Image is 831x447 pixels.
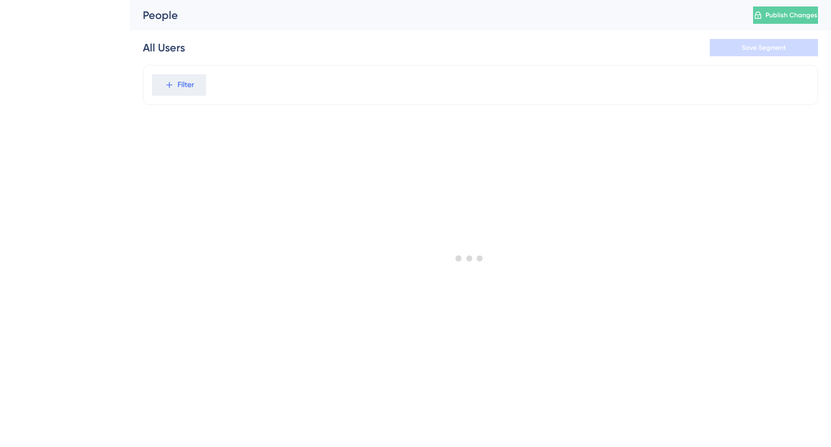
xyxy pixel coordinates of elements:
[143,8,726,23] div: People
[766,11,817,19] span: Publish Changes
[753,6,818,24] button: Publish Changes
[143,40,185,55] div: All Users
[742,43,786,52] span: Save Segment
[710,39,818,56] button: Save Segment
